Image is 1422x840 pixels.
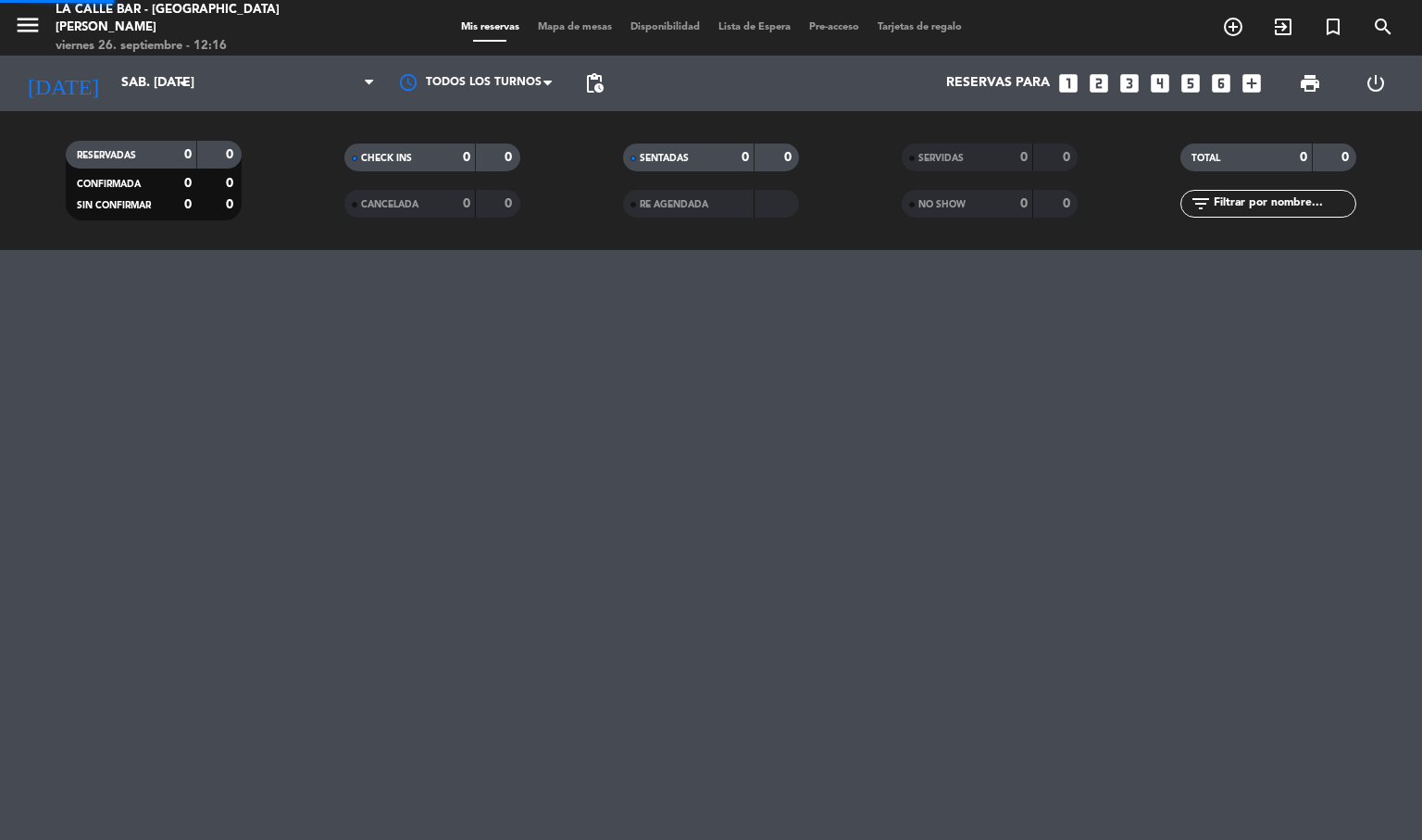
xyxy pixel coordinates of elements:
span: Mis reservas [452,22,529,32]
strong: 0 [1300,151,1307,164]
span: CONFIRMADA [77,180,141,189]
span: TOTAL [1191,154,1220,163]
i: search [1372,16,1394,38]
span: SIN CONFIRMAR [77,201,151,210]
strong: 0 [1063,197,1074,210]
span: RESERVADAS [77,151,136,160]
i: [DATE] [14,63,112,104]
i: looks_two [1087,71,1111,95]
i: arrow_drop_down [172,72,194,94]
i: looks_5 [1179,71,1203,95]
i: menu [14,11,42,39]
i: looks_4 [1148,71,1172,95]
div: LOG OUT [1342,56,1408,111]
input: Filtrar por nombre... [1212,194,1355,214]
span: Pre-acceso [800,22,868,32]
strong: 0 [505,197,516,210]
strong: 0 [1020,197,1028,210]
i: filter_list [1190,193,1212,215]
strong: 0 [505,151,516,164]
strong: 0 [463,197,470,210]
strong: 0 [1341,151,1353,164]
i: add_circle_outline [1222,16,1244,38]
span: RE AGENDADA [640,200,708,209]
span: Tarjetas de regalo [868,22,971,32]
span: Lista de Espera [709,22,800,32]
span: Reservas para [946,76,1050,91]
strong: 0 [226,177,237,190]
i: exit_to_app [1272,16,1294,38]
i: looks_6 [1209,71,1233,95]
span: SENTADAS [640,154,689,163]
div: La Calle Bar - [GEOGRAPHIC_DATA][PERSON_NAME] [56,1,342,37]
span: pending_actions [583,72,605,94]
span: print [1299,72,1321,94]
strong: 0 [226,198,237,211]
strong: 0 [226,148,237,161]
i: looks_one [1056,71,1080,95]
span: SERVIDAS [918,154,964,163]
i: power_settings_new [1365,72,1387,94]
strong: 0 [742,151,749,164]
strong: 0 [784,151,795,164]
span: Disponibilidad [621,22,709,32]
div: viernes 26. septiembre - 12:16 [56,37,342,56]
span: Mapa de mesas [529,22,621,32]
strong: 0 [184,148,192,161]
strong: 0 [1020,151,1028,164]
span: CHECK INS [361,154,412,163]
button: menu [14,11,42,45]
strong: 0 [1063,151,1074,164]
span: NO SHOW [918,200,966,209]
strong: 0 [184,198,192,211]
i: looks_3 [1117,71,1141,95]
strong: 0 [184,177,192,190]
span: CANCELADA [361,200,418,209]
i: turned_in_not [1322,16,1344,38]
strong: 0 [463,151,470,164]
i: add_box [1240,71,1264,95]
